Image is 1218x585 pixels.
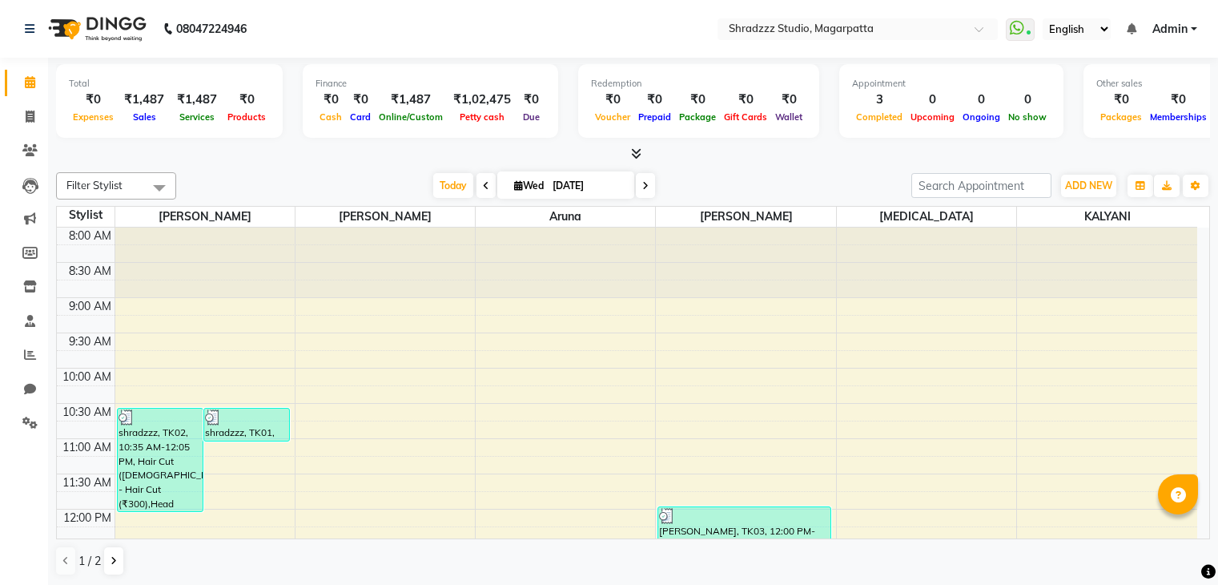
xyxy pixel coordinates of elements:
[906,111,959,123] span: Upcoming
[675,91,720,109] div: ₹0
[59,404,115,421] div: 10:30 AM
[837,207,1016,227] span: [MEDICAL_DATA]
[316,91,346,109] div: ₹0
[346,111,375,123] span: Card
[771,111,806,123] span: Wallet
[223,111,270,123] span: Products
[66,228,115,244] div: 8:00 AM
[171,91,223,109] div: ₹1,487
[720,111,771,123] span: Gift Cards
[510,180,548,192] span: Wed
[517,91,545,109] div: ₹0
[60,510,115,526] div: 12:00 PM
[41,6,151,51] img: logo
[66,263,115,280] div: 8:30 AM
[66,333,115,350] div: 9:30 AM
[433,173,473,198] span: Today
[1096,91,1146,109] div: ₹0
[852,77,1051,91] div: Appointment
[906,91,959,109] div: 0
[59,474,115,491] div: 11:30 AM
[57,207,115,224] div: Stylist
[69,77,270,91] div: Total
[204,409,289,441] div: shradzzz, TK01, 10:35 AM-11:05 AM, Shampoo With Conditioner & Mask Application - Upto Shoulder (₹...
[476,207,655,227] span: Aruna
[129,111,160,123] span: Sales
[656,207,835,227] span: [PERSON_NAME]
[295,207,475,227] span: [PERSON_NAME]
[375,91,447,109] div: ₹1,487
[959,111,1004,123] span: Ongoing
[447,91,517,109] div: ₹1,02,475
[118,409,203,511] div: shradzzz, TK02, 10:35 AM-12:05 PM, Hair Cut ([DEMOGRAPHIC_DATA]) - Hair Cut (₹300),Head Massage -...
[66,298,115,315] div: 9:00 AM
[658,507,830,575] div: [PERSON_NAME], TK03, 12:00 PM-01:00 PM, Normal Wax - Under Arms (₹100),Threading - Eyebrows (₹80)...
[911,173,1051,198] input: Search Appointment
[316,77,545,91] div: Finance
[959,91,1004,109] div: 0
[1017,207,1197,227] span: KALYANI
[59,369,115,385] div: 10:00 AM
[59,439,115,456] div: 11:00 AM
[78,553,101,570] span: 1 / 2
[66,179,123,192] span: Filter Stylist
[634,111,675,123] span: Prepaid
[548,174,628,198] input: 2025-09-03
[176,6,247,51] b: 08047224946
[591,91,634,109] div: ₹0
[316,111,346,123] span: Cash
[175,111,219,123] span: Services
[69,91,118,109] div: ₹0
[591,111,634,123] span: Voucher
[1004,91,1051,109] div: 0
[1004,111,1051,123] span: No show
[591,77,806,91] div: Redemption
[69,111,118,123] span: Expenses
[1152,21,1188,38] span: Admin
[1151,521,1202,569] iframe: chat widget
[1061,175,1116,197] button: ADD NEW
[1146,91,1211,109] div: ₹0
[519,111,544,123] span: Due
[118,91,171,109] div: ₹1,487
[675,111,720,123] span: Package
[1146,111,1211,123] span: Memberships
[346,91,375,109] div: ₹0
[771,91,806,109] div: ₹0
[1096,111,1146,123] span: Packages
[634,91,675,109] div: ₹0
[456,111,509,123] span: Petty cash
[223,91,270,109] div: ₹0
[720,91,771,109] div: ₹0
[375,111,447,123] span: Online/Custom
[115,207,295,227] span: [PERSON_NAME]
[852,91,906,109] div: 3
[852,111,906,123] span: Completed
[1065,180,1112,192] span: ADD NEW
